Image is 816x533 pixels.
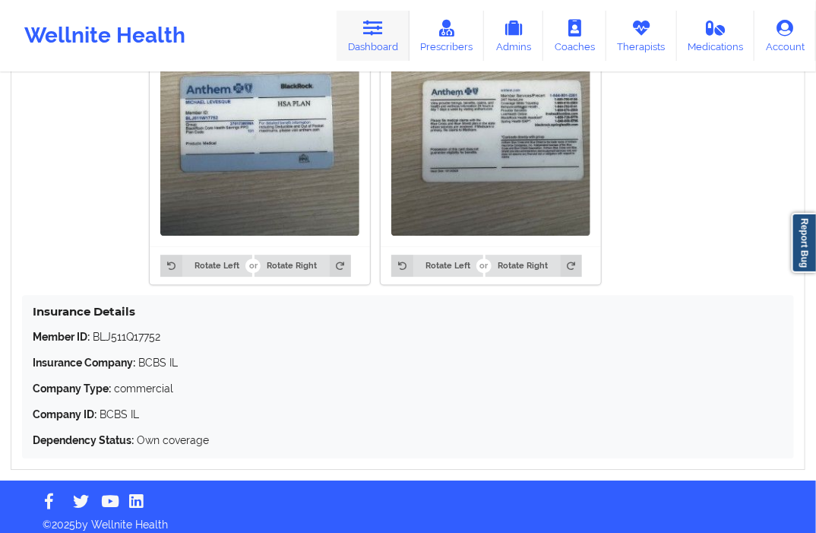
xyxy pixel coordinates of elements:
[255,255,351,276] button: Rotate Right
[33,381,783,396] p: commercial
[33,382,111,395] strong: Company Type:
[754,11,816,61] a: Account
[484,11,543,61] a: Admins
[33,331,90,343] strong: Member ID:
[337,11,410,61] a: Dashboard
[33,408,96,420] strong: Company ID:
[33,433,783,448] p: Own coverage
[543,11,606,61] a: Coaches
[485,255,582,276] button: Rotate Right
[33,357,135,369] strong: Insurance Company:
[160,255,251,276] button: Rotate Left
[33,407,783,422] p: BCBS IL
[391,255,482,276] button: Rotate Left
[606,11,677,61] a: Therapists
[33,329,783,344] p: BLJ511Q17752
[33,434,134,446] strong: Dependency Status:
[32,506,784,532] p: © 2025 by Wellnite Health
[410,11,485,61] a: Prescribers
[677,11,755,61] a: Medications
[792,213,816,273] a: Report Bug
[33,304,783,319] h4: Insurance Details
[33,355,783,370] p: BCBS IL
